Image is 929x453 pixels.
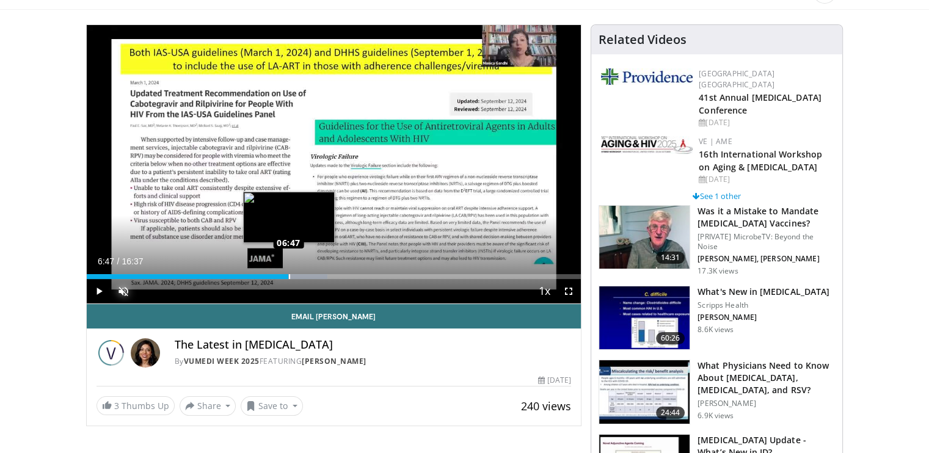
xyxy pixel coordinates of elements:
button: Share [180,396,236,416]
span: 24:44 [656,407,685,419]
span: 60:26 [656,332,685,344]
h4: Related Videos [599,32,687,47]
button: Playback Rate [532,279,556,303]
button: Fullscreen [556,279,581,303]
p: 17.3K views [698,266,738,276]
span: 6:47 [98,256,114,266]
a: Email [PERSON_NAME] [87,304,581,328]
a: Vumedi Week 2025 [184,356,260,366]
img: 9aead070-c8c9-47a8-a231-d8565ac8732e.png.150x105_q85_autocrop_double_scale_upscale_version-0.2.jpg [601,68,693,85]
p: [PERSON_NAME] [698,399,835,408]
img: image.jpeg [243,192,335,243]
div: By FEATURING [175,356,572,367]
button: Play [87,279,111,303]
img: Avatar [131,338,160,368]
p: 6.9K views [698,411,734,421]
h3: What Physicians Need to Know About [MEDICAL_DATA], [MEDICAL_DATA], and RSV? [698,360,835,396]
a: VE | AME [699,136,732,147]
span: 240 views [521,399,571,413]
a: [PERSON_NAME] [302,356,366,366]
a: See 1 other [693,190,741,201]
p: [PRIVATE] MicrobeTV: Beyond the Noise [698,232,835,252]
a: 60:26 What's New in [MEDICAL_DATA] Scripps Health [PERSON_NAME] 8.6K views [599,286,835,350]
button: Save to [241,396,303,416]
div: [DATE] [538,375,571,386]
div: Progress Bar [87,274,581,279]
img: Vumedi Week 2025 [97,338,126,368]
a: 14:31 Was it a Mistake to Mandate [MEDICAL_DATA] Vaccines? [PRIVATE] MicrobeTV: Beyond the Noise ... [599,205,835,276]
a: 41st Annual [MEDICAL_DATA] Conference [699,92,822,116]
div: [DATE] [699,117,832,128]
span: / [117,256,120,266]
h4: The Latest in [MEDICAL_DATA] [175,338,572,352]
h3: Was it a Mistake to Mandate [MEDICAL_DATA] Vaccines? [698,205,835,230]
img: bc2467d1-3f88-49dc-9c22-fa3546bada9e.png.150x105_q85_autocrop_double_scale_upscale_version-0.2.jpg [601,136,693,154]
video-js: Video Player [87,25,581,304]
img: 8828b190-63b7-4755-985f-be01b6c06460.150x105_q85_crop-smart_upscale.jpg [599,286,690,350]
a: [GEOGRAPHIC_DATA] [GEOGRAPHIC_DATA] [699,68,774,90]
img: f91047f4-3b1b-4007-8c78-6eacab5e8334.150x105_q85_crop-smart_upscale.jpg [599,206,690,269]
img: 91589b0f-a920-456c-982d-84c13c387289.150x105_q85_crop-smart_upscale.jpg [599,360,690,424]
button: Unmute [111,279,136,303]
a: 16th International Workshop on Aging & [MEDICAL_DATA] [699,148,822,173]
p: [PERSON_NAME] [698,313,829,322]
p: 8.6K views [698,325,734,335]
h3: What's New in [MEDICAL_DATA] [698,286,829,298]
span: 16:37 [122,256,143,266]
p: Scripps Health [698,300,829,310]
span: 14:31 [656,252,685,264]
div: [DATE] [699,174,832,185]
a: 24:44 What Physicians Need to Know About [MEDICAL_DATA], [MEDICAL_DATA], and RSV? [PERSON_NAME] 6... [599,360,835,424]
a: 3 Thumbs Up [97,396,175,415]
p: [PERSON_NAME], [PERSON_NAME] [698,254,835,264]
span: 3 [114,400,119,411]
